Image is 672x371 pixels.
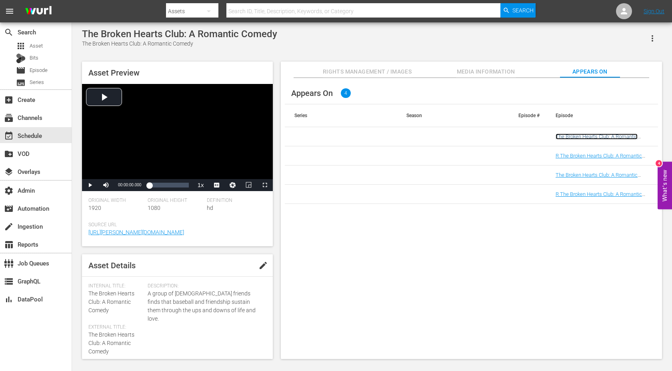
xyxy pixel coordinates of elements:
span: Admin [4,186,14,195]
span: Schedule [4,131,14,141]
button: edit [254,256,273,275]
span: GraphQL [4,277,14,286]
button: Fullscreen [257,179,273,191]
span: Definition [207,197,262,204]
span: The Broken Hearts Club: A Romantic Comedy [88,290,134,313]
span: Search [512,3,534,18]
a: R The Broken Hearts Club: A Romantic Comedy R5 [556,191,645,203]
button: Picture-in-Picture [241,179,257,191]
span: Media Information [456,67,516,77]
div: The Broken Hearts Club: A Romantic Comedy [82,28,277,40]
button: Play [82,179,98,191]
span: Create [4,95,14,105]
span: 00:00:00.000 [118,183,141,187]
span: menu [5,6,14,16]
span: Rights Management / Images [323,67,412,77]
span: Ingestion [4,222,14,231]
th: Series [285,104,397,127]
a: The Broken Hearts Club: A Romantic Comedy R5 [556,172,641,184]
div: Bits [16,54,26,63]
span: Asset [30,42,43,50]
span: A group of [DEMOGRAPHIC_DATA] friends finds that baseball and friendship sustain them through the... [148,289,262,323]
button: Playback Rate [193,179,209,191]
span: Reports [4,240,14,249]
button: Captions [209,179,225,191]
th: Season [397,104,509,127]
span: External Title: [88,324,144,331]
button: Open Feedback Widget [658,162,672,209]
span: Appears On [291,88,333,98]
div: Video Player [82,84,273,191]
th: Episode [546,104,658,127]
div: 4 [656,160,662,167]
a: Sign Out [644,8,664,14]
a: [URL][PERSON_NAME][DOMAIN_NAME] [88,229,184,235]
span: 4 [341,88,351,98]
span: Episode [16,66,26,75]
div: The Broken Hearts Club: A Romantic Comedy [82,40,277,48]
span: edit [258,261,268,270]
span: Original Width [88,197,144,204]
span: Asset Details [88,261,136,270]
div: Progress Bar [149,183,188,187]
span: The Broken Hearts Club: A Romantic Comedy [88,331,134,355]
span: VOD [4,149,14,159]
span: Overlays [4,167,14,177]
span: Asset Preview [88,68,140,78]
span: Channels [4,113,14,123]
span: 1920 [88,205,101,211]
span: Internal Title: [88,283,144,289]
span: Original Height [148,197,203,204]
button: Search [500,3,536,18]
span: Episode [30,66,48,74]
button: Mute [98,179,114,191]
span: hd [207,205,213,211]
span: Asset [16,41,26,51]
span: Bits [30,54,38,62]
span: Series [16,78,26,88]
span: Source Url [88,222,262,228]
a: The Broken Hearts Club: A Romantic Comedy R1 [556,134,638,146]
th: Episode # [509,104,546,127]
a: R The Broken Hearts Club: A Romantic Comedy R1 [556,153,645,165]
img: ans4CAIJ8jUAAAAAAAAAAAAAAAAAAAAAAAAgQb4GAAAAAAAAAAAAAAAAAAAAAAAAJMjXAAAAAAAAAAAAAAAAAAAAAAAAgAT5G... [19,2,58,21]
span: Appears On [560,67,620,77]
span: Description: [148,283,262,289]
span: DataPool [4,295,14,304]
span: Job Queues [4,259,14,268]
span: Search [4,28,14,37]
span: Series [30,78,44,86]
button: Jump To Time [225,179,241,191]
span: Automation [4,204,14,213]
span: 1080 [148,205,160,211]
